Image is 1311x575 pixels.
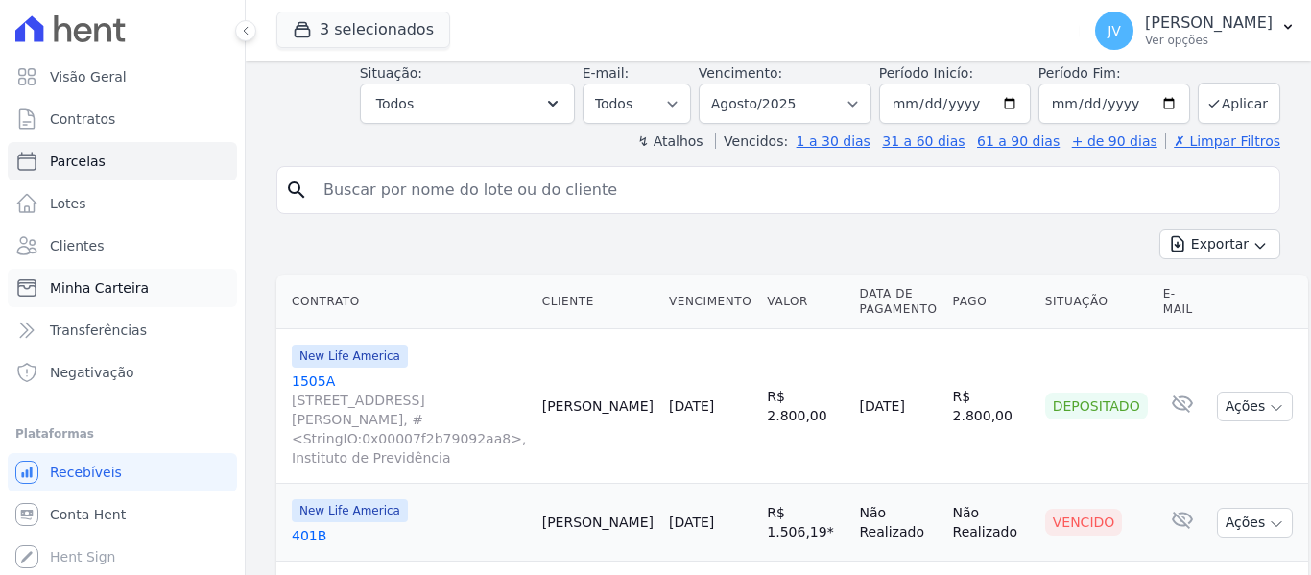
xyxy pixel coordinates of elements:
[882,133,965,149] a: 31 a 60 dias
[945,329,1037,484] td: R$ 2.800,00
[1072,133,1157,149] a: + de 90 dias
[292,345,408,368] span: New Life America
[8,100,237,138] a: Contratos
[8,184,237,223] a: Lotes
[1045,393,1148,419] div: Depositado
[50,463,122,482] span: Recebíveis
[977,133,1060,149] a: 61 a 90 dias
[376,92,414,115] span: Todos
[312,171,1272,209] input: Buscar por nome do lote ou do cliente
[879,65,973,81] label: Período Inicío:
[292,526,527,545] a: 401B
[1037,275,1156,329] th: Situação
[852,484,945,562] td: Não Realizado
[360,65,422,81] label: Situação:
[8,453,237,491] a: Recebíveis
[1108,24,1121,37] span: JV
[8,353,237,392] a: Negativação
[1198,83,1280,124] button: Aplicar
[1159,229,1280,259] button: Exportar
[50,67,127,86] span: Visão Geral
[292,499,408,522] span: New Life America
[8,269,237,307] a: Minha Carteira
[1038,63,1190,84] label: Período Fim:
[360,84,575,124] button: Todos
[50,321,147,340] span: Transferências
[1145,13,1273,33] p: [PERSON_NAME]
[50,363,134,382] span: Negativação
[50,505,126,524] span: Conta Hent
[8,227,237,265] a: Clientes
[1217,392,1294,421] button: Ações
[945,484,1037,562] td: Não Realizado
[285,179,308,202] i: search
[1045,509,1123,536] div: Vencido
[50,278,149,298] span: Minha Carteira
[8,311,237,349] a: Transferências
[759,275,851,329] th: Valor
[50,194,86,213] span: Lotes
[669,515,714,530] a: [DATE]
[50,152,106,171] span: Parcelas
[535,329,661,484] td: [PERSON_NAME]
[292,371,527,467] a: 1505A[STREET_ADDRESS][PERSON_NAME], #<StringIO:0x00007f2b79092aa8>, Instituto de Previdência
[1217,508,1294,538] button: Ações
[535,484,661,562] td: [PERSON_NAME]
[852,275,945,329] th: Data de Pagamento
[852,329,945,484] td: [DATE]
[583,65,630,81] label: E-mail:
[759,484,851,562] td: R$ 1.506,19
[8,58,237,96] a: Visão Geral
[637,133,703,149] label: ↯ Atalhos
[945,275,1037,329] th: Pago
[50,109,115,129] span: Contratos
[8,142,237,180] a: Parcelas
[669,398,714,414] a: [DATE]
[1080,4,1311,58] button: JV [PERSON_NAME] Ver opções
[292,391,527,467] span: [STREET_ADDRESS][PERSON_NAME], #<StringIO:0x00007f2b79092aa8>, Instituto de Previdência
[661,275,759,329] th: Vencimento
[1156,275,1209,329] th: E-mail
[797,133,870,149] a: 1 a 30 dias
[276,275,535,329] th: Contrato
[15,422,229,445] div: Plataformas
[50,236,104,255] span: Clientes
[699,65,782,81] label: Vencimento:
[715,133,788,149] label: Vencidos:
[276,12,450,48] button: 3 selecionados
[1165,133,1280,149] a: ✗ Limpar Filtros
[759,329,851,484] td: R$ 2.800,00
[8,495,237,534] a: Conta Hent
[1145,33,1273,48] p: Ver opções
[535,275,661,329] th: Cliente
